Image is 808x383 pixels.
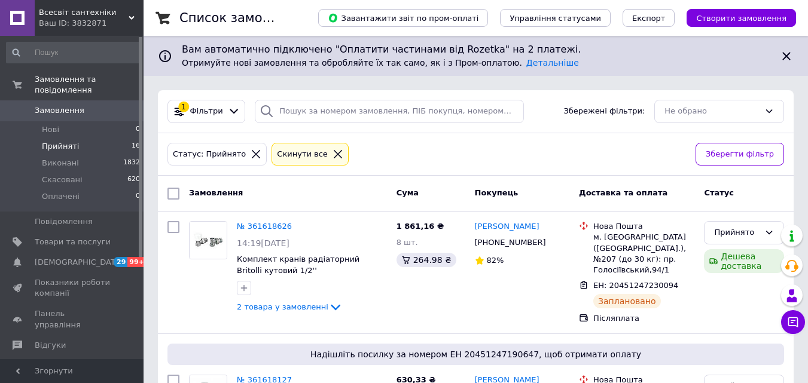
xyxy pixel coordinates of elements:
span: Панель управління [35,308,111,330]
input: Пошук [6,42,141,63]
div: 1 [178,102,189,112]
span: Отримуйте нові замовлення та обробляйте їх так само, як і з Пром-оплатою. [182,58,579,68]
div: Заплановано [593,294,661,308]
span: Скасовані [42,174,83,185]
span: Показники роботи компанії [35,277,111,299]
button: Експорт [623,9,675,27]
a: № 361618626 [237,222,292,231]
div: Статус: Прийнято [170,148,248,161]
a: Комплект кранів радіаторний Britolli кутовий 1/2'' [237,255,359,275]
span: Виконані [42,158,79,168]
span: Зберегти фільтр [706,148,774,161]
span: 2 товара у замовленні [237,302,328,311]
span: Доставка та оплата [579,188,667,197]
div: Післяплата [593,313,694,324]
span: Оплачені [42,191,80,202]
span: Всесвіт сантехніки [39,7,129,18]
button: Завантажити звіт по пром-оплаті [318,9,488,27]
a: 2 товара у замовленні [237,302,343,311]
span: Фільтри [190,106,223,117]
span: Завантажити звіт по пром-оплаті [328,13,478,23]
div: м. [GEOGRAPHIC_DATA] ([GEOGRAPHIC_DATA].), №207 (до 30 кг): пр. Голосіївський,94/1 [593,232,694,275]
a: Створити замовлення [675,13,796,22]
span: Прийняті [42,141,79,152]
button: Створити замовлення [687,9,796,27]
span: Замовлення [189,188,243,197]
h1: Список замовлень [179,11,301,25]
span: 1 861,16 ₴ [397,222,444,231]
div: 264.98 ₴ [397,253,456,267]
a: Детальніше [526,58,579,68]
button: Управління статусами [500,9,611,27]
span: 99+ [127,257,147,267]
div: Дешева доставка [704,249,784,273]
span: 82% [487,256,504,265]
div: [PHONE_NUMBER] [472,235,548,250]
span: 8 шт. [397,238,418,247]
span: 0 [136,191,140,202]
span: Товари та послуги [35,237,111,247]
span: Вам автоматично підключено "Оплатити частинами від Rozetka" на 2 платежі. [182,43,770,57]
span: 29 [114,257,127,267]
span: Замовлення та повідомлення [35,74,144,96]
span: Статус [704,188,734,197]
span: 16 [132,141,140,152]
button: Чат з покупцем [781,310,805,334]
span: Відгуки [35,340,66,351]
div: Не обрано [664,105,760,118]
input: Пошук за номером замовлення, ПІБ покупця, номером телефону, Email, номером накладної [255,100,523,123]
span: Експорт [632,14,666,23]
div: Ваш ID: 3832871 [39,18,144,29]
span: 1832 [123,158,140,168]
span: Замовлення [35,105,84,116]
a: [PERSON_NAME] [475,221,539,232]
span: 620 [127,174,140,185]
span: Управління статусами [510,14,601,23]
span: Покупець [475,188,519,197]
span: 14:19[DATE] [237,238,289,248]
span: Нові [42,124,59,135]
img: Фото товару [190,222,227,259]
span: Cума [397,188,419,197]
div: Cкинути все [275,148,330,161]
span: Надішліть посилку за номером ЕН 20451247190647, щоб отримати оплату [172,348,779,360]
span: Створити замовлення [696,14,786,23]
div: Прийнято [714,226,760,239]
span: Повідомлення [35,216,93,227]
span: ЕН: 20451247230094 [593,281,678,290]
span: [DEMOGRAPHIC_DATA] [35,257,123,268]
a: Фото товару [189,221,227,259]
div: Нова Пошта [593,221,694,232]
button: Зберегти фільтр [696,143,784,166]
span: 0 [136,124,140,135]
span: Збережені фільтри: [563,106,645,117]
